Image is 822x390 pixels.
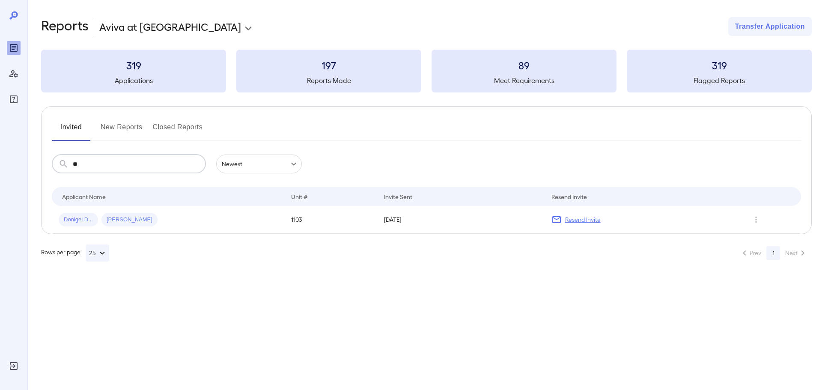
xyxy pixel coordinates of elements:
[41,75,226,86] h5: Applications
[565,215,601,224] p: Resend Invite
[766,246,780,260] button: page 1
[52,120,90,141] button: Invited
[627,58,812,72] h3: 319
[377,206,545,234] td: [DATE]
[236,75,421,86] h5: Reports Made
[627,75,812,86] h5: Flagged Reports
[284,206,377,234] td: 1103
[7,92,21,106] div: FAQ
[101,216,158,224] span: [PERSON_NAME]
[41,244,109,262] div: Rows per page
[7,359,21,373] div: Log Out
[749,213,763,226] button: Row Actions
[736,246,812,260] nav: pagination navigation
[432,75,616,86] h5: Meet Requirements
[236,58,421,72] h3: 197
[153,120,203,141] button: Closed Reports
[41,58,226,72] h3: 319
[7,67,21,80] div: Manage Users
[432,58,616,72] h3: 89
[7,41,21,55] div: Reports
[216,155,302,173] div: Newest
[384,191,412,202] div: Invite Sent
[99,20,241,33] p: Aviva at [GEOGRAPHIC_DATA]
[101,120,143,141] button: New Reports
[291,191,307,202] div: Unit #
[62,191,106,202] div: Applicant Name
[728,17,812,36] button: Transfer Application
[41,50,812,92] summary: 319Applications197Reports Made89Meet Requirements319Flagged Reports
[59,216,98,224] span: Donigel D...
[86,244,109,262] button: 25
[551,191,587,202] div: Resend Invite
[41,17,89,36] h2: Reports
